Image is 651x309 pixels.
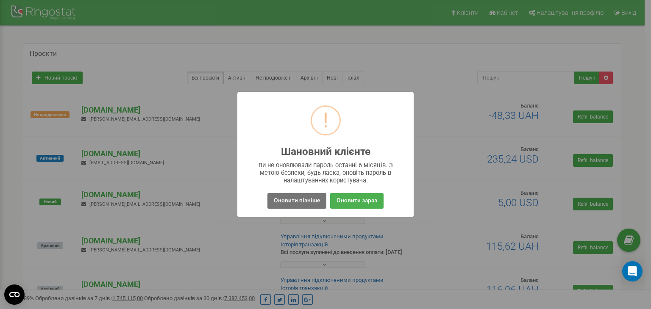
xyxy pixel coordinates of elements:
div: Ви не оновлювали пароль останні 6 місяців. З метою безпеки, будь ласка, оновіть пароль в налаштув... [254,161,397,184]
button: Open CMP widget [4,284,25,305]
div: Open Intercom Messenger [622,261,643,281]
button: Оновити зараз [330,193,384,209]
div: ! [323,107,328,134]
button: Оновити пізніше [267,193,326,209]
h2: Шановний клієнте [281,146,370,157]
